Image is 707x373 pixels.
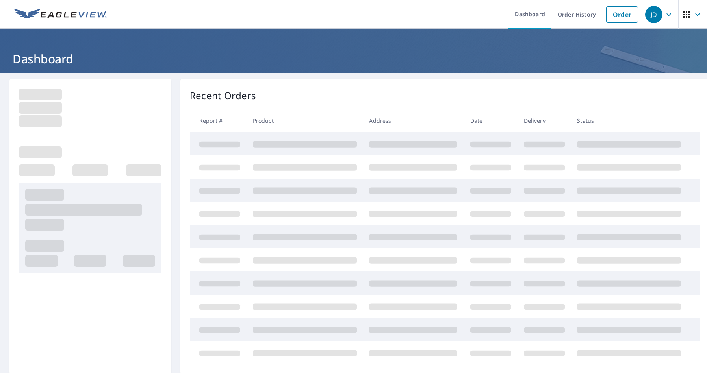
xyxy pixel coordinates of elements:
th: Report # [190,109,247,132]
th: Delivery [518,109,571,132]
th: Address [363,109,464,132]
div: JD [645,6,662,23]
img: EV Logo [14,9,107,20]
p: Recent Orders [190,89,256,103]
th: Date [464,109,518,132]
th: Product [247,109,363,132]
h1: Dashboard [9,51,698,67]
th: Status [571,109,687,132]
a: Order [606,6,638,23]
